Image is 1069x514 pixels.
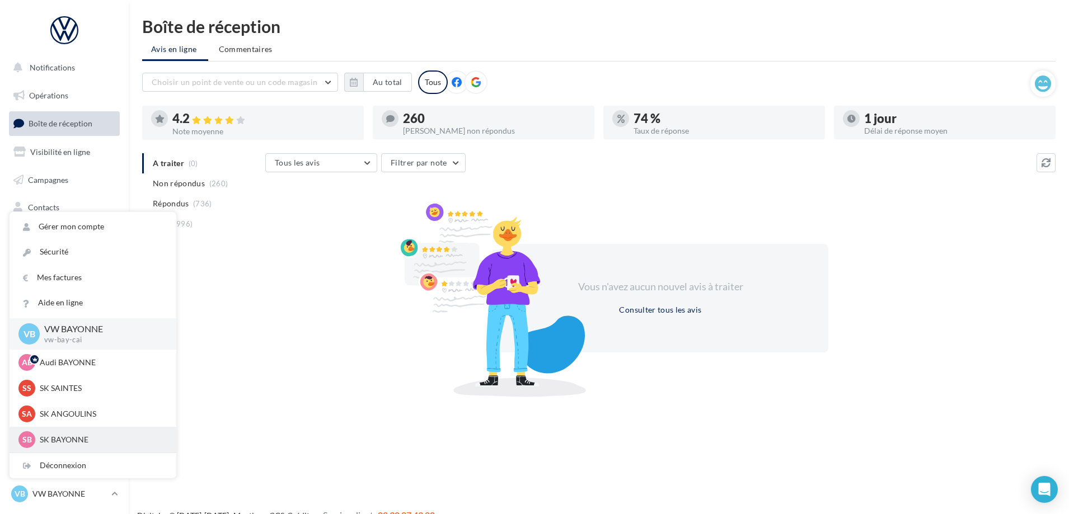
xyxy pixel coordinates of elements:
button: Tous les avis [265,153,377,172]
a: VB VW BAYONNE [9,483,120,504]
button: Filtrer par note [381,153,466,172]
span: (996) [174,219,193,228]
div: Note moyenne [172,128,355,135]
div: Déconnexion [10,453,176,478]
a: Boîte de réception [7,111,122,135]
span: SB [22,434,32,445]
a: Visibilité en ligne [7,140,122,164]
a: Opérations [7,84,122,107]
a: PLV et print personnalisable [7,279,122,312]
div: Open Intercom Messenger [1031,476,1058,503]
span: AB [22,357,32,368]
a: Campagnes DataOnDemand [7,317,122,350]
span: Contacts [28,202,59,212]
p: VW BAYONNE [44,323,158,336]
span: SS [22,383,31,394]
a: Campagnes [7,168,122,192]
div: 4.2 [172,112,355,125]
button: Au total [344,73,412,92]
span: Visibilité en ligne [30,147,90,157]
span: (736) [193,199,212,208]
div: Boîte de réception [142,18,1056,35]
button: Consulter tous les avis [615,303,706,317]
a: Sécurité [10,239,176,265]
span: (260) [209,179,228,188]
a: Aide en ligne [10,290,176,315]
a: Mes factures [10,265,176,290]
p: VW BAYONNE [32,488,107,499]
a: Contacts [7,196,122,219]
span: Choisir un point de vente ou un code magasin [152,77,317,87]
span: Boîte de réception [29,119,92,128]
span: VB [15,488,25,499]
div: Délai de réponse moyen [864,127,1047,135]
p: Audi BAYONNE [40,357,163,368]
span: Non répondus [153,178,205,189]
a: Calendrier [7,252,122,275]
button: Choisir un point de vente ou un code magasin [142,73,338,92]
span: Tous les avis [275,158,320,167]
p: SK ANGOULINS [40,408,163,419]
a: Gérer mon compte [10,214,176,239]
span: VB [24,327,35,340]
div: Tous [418,70,448,94]
a: Médiathèque [7,224,122,247]
button: Au total [363,73,412,92]
span: Répondus [153,198,189,209]
span: SA [22,408,32,419]
p: vw-bay-cai [44,335,158,345]
div: Taux de réponse [634,127,816,135]
span: Notifications [30,63,75,72]
p: SK BAYONNE [40,434,163,445]
span: Opérations [29,91,68,100]
div: 260 [403,112,585,125]
div: Vous n'avez aucun nouvel avis à traiter [564,280,757,294]
div: [PERSON_NAME] non répondus [403,127,585,135]
div: 74 % [634,112,816,125]
button: Notifications [7,56,118,79]
p: SK SAINTES [40,383,163,394]
div: 1 jour [864,112,1047,125]
span: Commentaires [219,44,273,55]
span: Campagnes [28,175,68,184]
